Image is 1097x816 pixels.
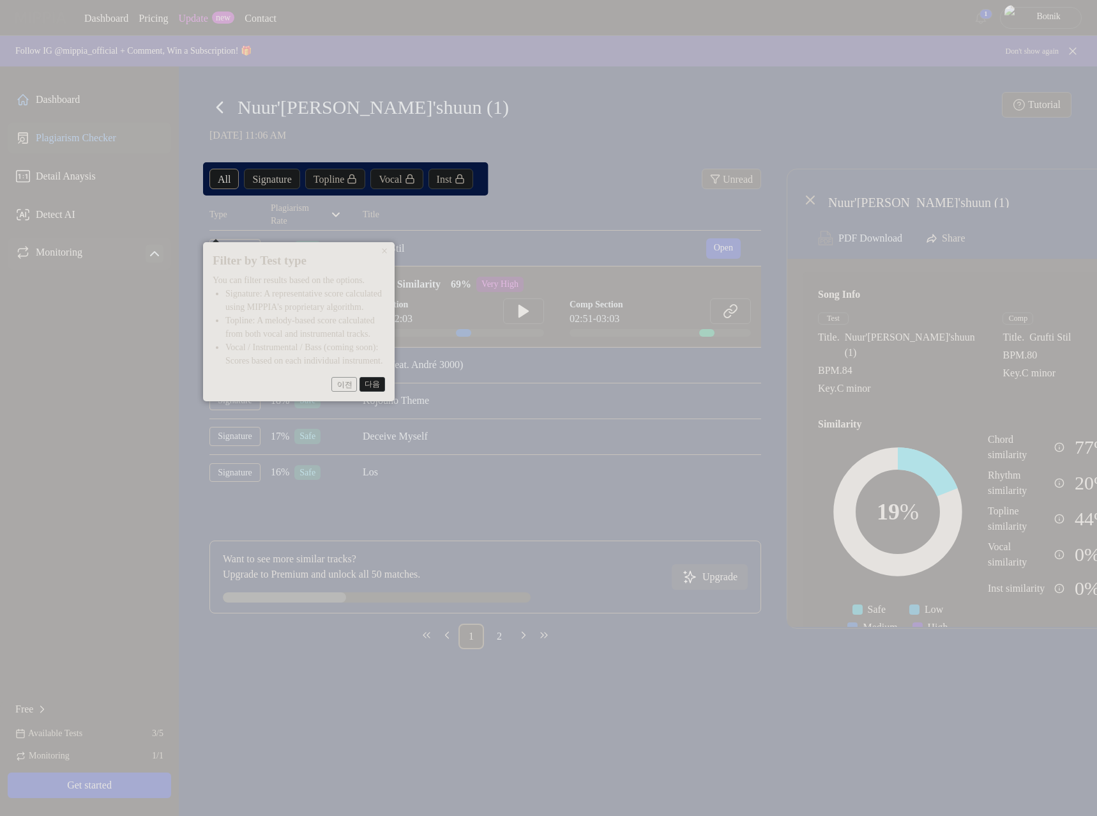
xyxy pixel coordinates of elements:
[370,169,423,189] button: Vocal
[244,169,299,189] button: Signature
[252,172,291,187] span: Signature
[209,169,239,189] button: All
[225,287,385,314] li: Signature: A representative score calculated using MIPPIA's proprietary algorithm.
[225,314,385,341] li: Topline: A melody-based score calculated from both vocal and instrumental tracks.
[437,172,452,187] span: Inst
[359,377,385,392] button: 다음
[314,172,345,187] span: Topline
[213,273,385,367] div: You can filter results based on the options.
[218,172,231,187] span: All
[428,169,473,189] button: Inst
[379,172,402,187] span: Vocal
[225,341,385,367] li: Vocal / Instrumental / Bass (coming soon): Scores based on each individual instrument.
[213,252,385,270] header: Filter by Test type
[374,242,395,260] button: Close
[305,169,366,189] button: Topline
